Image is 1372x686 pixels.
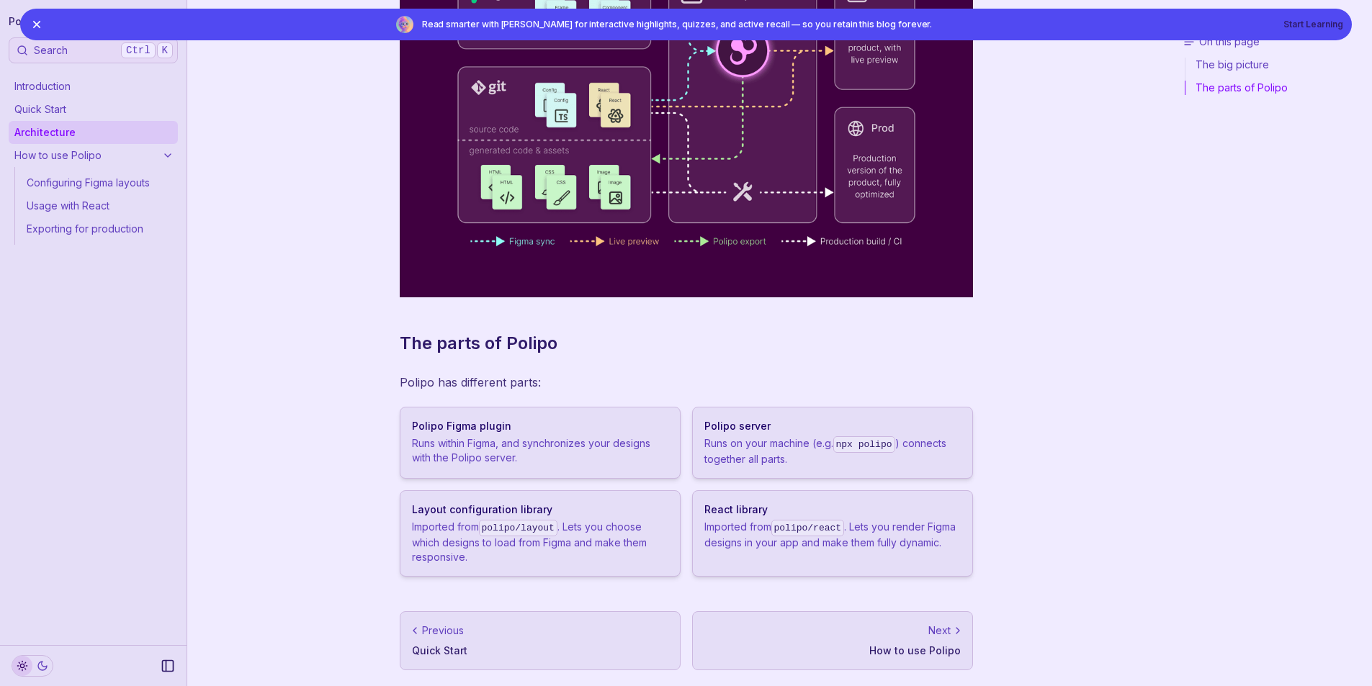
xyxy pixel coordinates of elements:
[157,42,173,58] kbd: K
[9,75,178,98] a: Introduction
[771,520,845,536] code: polipo/react
[21,217,178,240] a: Exporting for production
[412,644,668,658] p: Quick Start
[400,372,973,392] p: Polipo has different parts:
[704,502,961,517] h3: React library
[412,502,668,517] h3: Layout configuration library
[422,623,464,638] p: Previous
[121,42,156,58] kbd: Ctrl
[833,436,895,453] code: npx polipo
[1183,35,1366,49] h3: On this page
[704,419,961,433] h3: Polipo server
[400,611,681,670] a: PreviousQuick Start
[1283,19,1343,30] button: Start Learning
[9,37,178,63] button: SearchCtrlK
[9,98,178,121] a: Quick Start
[1185,76,1366,95] a: The parts of Polipo
[422,19,933,30] span: Read smarter with [PERSON_NAME] for interactive highlights, quizzes, and active recall — so you r...
[692,611,973,670] a: NextHow to use Polipo
[21,171,178,194] a: Configuring Figma layouts
[412,419,668,433] h3: Polipo Figma plugin
[9,121,178,144] a: Architecture
[9,144,178,167] a: How to use Polipo
[928,623,951,638] p: Next
[21,194,178,217] a: Usage with React
[704,644,961,658] p: How to use Polipo
[412,520,668,564] p: Imported from . Lets you choose which designs to load from Figma and make them responsive.
[412,436,668,465] p: Runs within Figma, and synchronizes your designs with the Polipo server.
[12,655,53,677] button: Toggle Theme
[704,436,961,466] p: Runs on your machine (e.g. ) connects together all parts.
[704,520,961,550] p: Imported from . Lets you render Figma designs in your app and make them fully dynamic.
[400,332,557,355] a: The parts of Polipo
[479,520,557,536] code: polipo/layout
[396,16,413,33] img: YGKJsZeRdmH4EmuOOApbyC3zOHFStLlTbnyyk1FCUfVORbAgR49nQWDn9psExeqYkxBImZOoP39rgtQAAA==
[1185,58,1366,76] a: The big picture
[9,12,40,32] a: Polipo
[156,654,179,677] button: Collapse Sidebar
